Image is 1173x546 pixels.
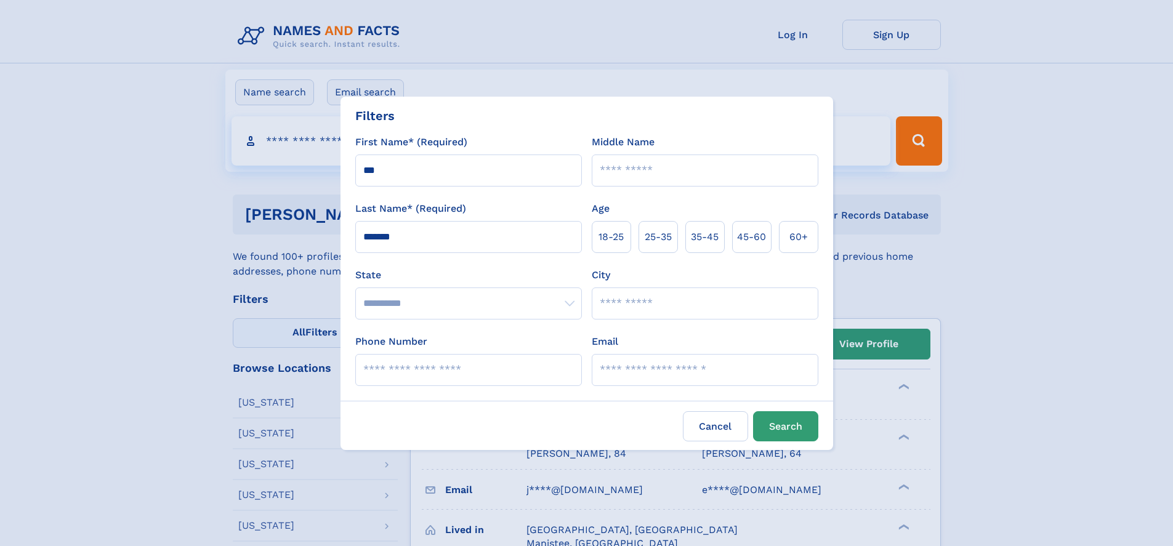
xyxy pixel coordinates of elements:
[691,230,719,244] span: 35‑45
[645,230,672,244] span: 25‑35
[355,268,582,283] label: State
[592,268,610,283] label: City
[592,135,655,150] label: Middle Name
[592,334,618,349] label: Email
[355,334,427,349] label: Phone Number
[355,135,467,150] label: First Name* (Required)
[683,411,748,441] label: Cancel
[753,411,818,441] button: Search
[355,201,466,216] label: Last Name* (Required)
[355,106,395,125] div: Filters
[592,201,610,216] label: Age
[789,230,808,244] span: 60+
[737,230,766,244] span: 45‑60
[599,230,624,244] span: 18‑25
